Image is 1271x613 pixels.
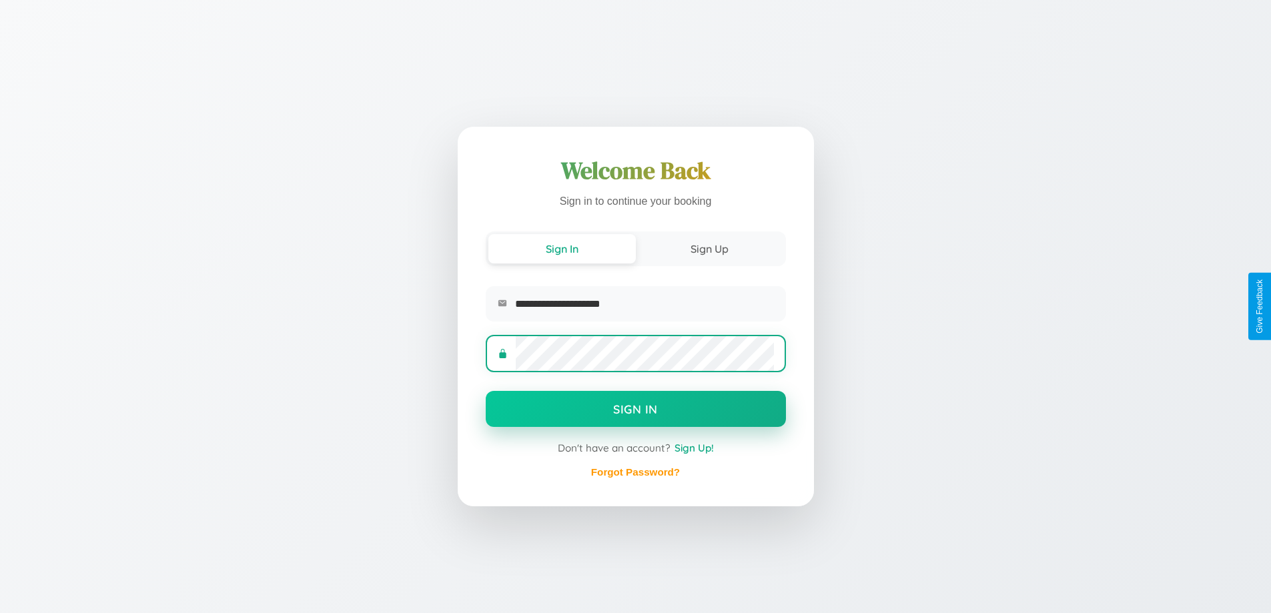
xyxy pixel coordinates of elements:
button: Sign Up [636,234,783,263]
div: Give Feedback [1255,279,1264,334]
button: Sign In [488,234,636,263]
p: Sign in to continue your booking [486,192,786,211]
button: Sign In [486,391,786,427]
a: Forgot Password? [591,466,680,478]
div: Don't have an account? [486,442,786,454]
span: Sign Up! [675,442,714,454]
h1: Welcome Back [486,155,786,187]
